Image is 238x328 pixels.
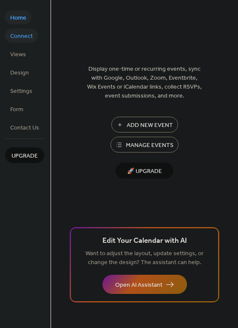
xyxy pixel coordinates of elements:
[5,65,34,79] a: Design
[5,29,38,43] a: Connect
[10,50,26,59] span: Views
[5,102,28,116] a: Form
[10,14,26,23] span: Home
[5,47,31,61] a: Views
[102,275,187,294] button: Open AI Assistant
[5,83,37,98] a: Settings
[10,124,39,132] span: Contact Us
[102,235,187,247] span: Edit Your Calendar with AI
[11,152,38,161] span: Upgrade
[127,121,173,130] span: Add New Event
[5,147,44,163] button: Upgrade
[10,105,23,114] span: Form
[121,166,168,177] span: 🚀 Upgrade
[126,141,173,150] span: Manage Events
[10,32,33,41] span: Connect
[85,248,204,268] span: Want to adjust the layout, update settings, or change the design? The assistant can help.
[10,69,29,78] span: Design
[111,117,178,132] button: Add New Event
[5,120,44,134] a: Contact Us
[5,10,31,24] a: Home
[10,87,32,96] span: Settings
[115,281,162,290] span: Open AI Assistant
[110,137,178,152] button: Manage Events
[116,163,173,178] button: 🚀 Upgrade
[87,65,202,101] span: Display one-time or recurring events, sync with Google, Outlook, Zoom, Eventbrite, Wix Events or ...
